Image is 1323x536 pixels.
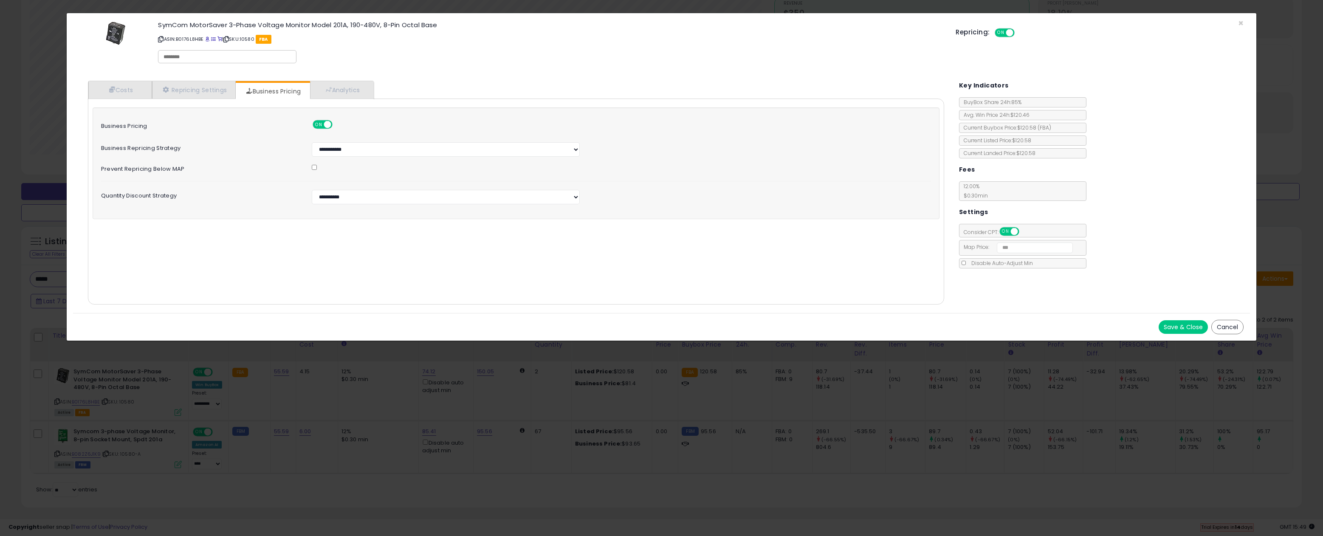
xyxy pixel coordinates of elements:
[103,22,128,45] img: 41IE5ccU+KL._SL60_.jpg
[956,29,990,36] h5: Repricing:
[95,190,305,199] label: Quantity Discount Strategy
[959,243,1073,251] span: Map Price:
[310,81,373,99] a: Analytics
[95,120,305,129] label: Business Pricing
[959,192,988,199] span: $0.30 min
[1159,320,1208,334] button: Save & Close
[217,36,222,42] a: Your listing only
[95,142,305,151] label: Business Repricing Strategy
[236,83,309,100] a: Business Pricing
[152,81,236,99] a: Repricing Settings
[88,81,152,99] a: Costs
[158,32,943,46] p: ASIN: B0176L8HBE | SKU: 10580
[256,35,271,44] span: FBA
[959,111,1030,118] span: Avg. Win Price 24h: $120.46
[959,137,1031,144] span: Current Listed Price: $120.58
[959,183,988,199] span: 12.00 %
[959,99,1021,106] span: BuyBox Share 24h: 85%
[95,163,305,172] label: Prevent repricing below MAP
[967,260,1033,267] span: Disable Auto-Adjust Min
[1017,124,1051,131] span: $120.58
[158,22,943,28] h3: SymCom MotorSaver 3-Phase Voltage Monitor Model 201A, 190-480V, 8-Pin Octal Base
[959,229,1030,236] span: Consider CPT:
[1038,124,1051,131] span: ( FBA )
[1018,228,1031,235] span: OFF
[959,124,1051,131] span: Current Buybox Price:
[331,121,344,128] span: OFF
[211,36,216,42] a: All offer listings
[1000,228,1011,235] span: ON
[959,164,975,175] h5: Fees
[1013,29,1027,37] span: OFF
[205,36,210,42] a: BuyBox page
[959,207,988,217] h5: Settings
[996,29,1007,37] span: ON
[959,150,1035,157] span: Current Landed Price: $120.58
[959,80,1009,91] h5: Key Indicators
[1211,320,1244,334] button: Cancel
[313,121,324,128] span: ON
[1238,17,1244,29] span: ×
